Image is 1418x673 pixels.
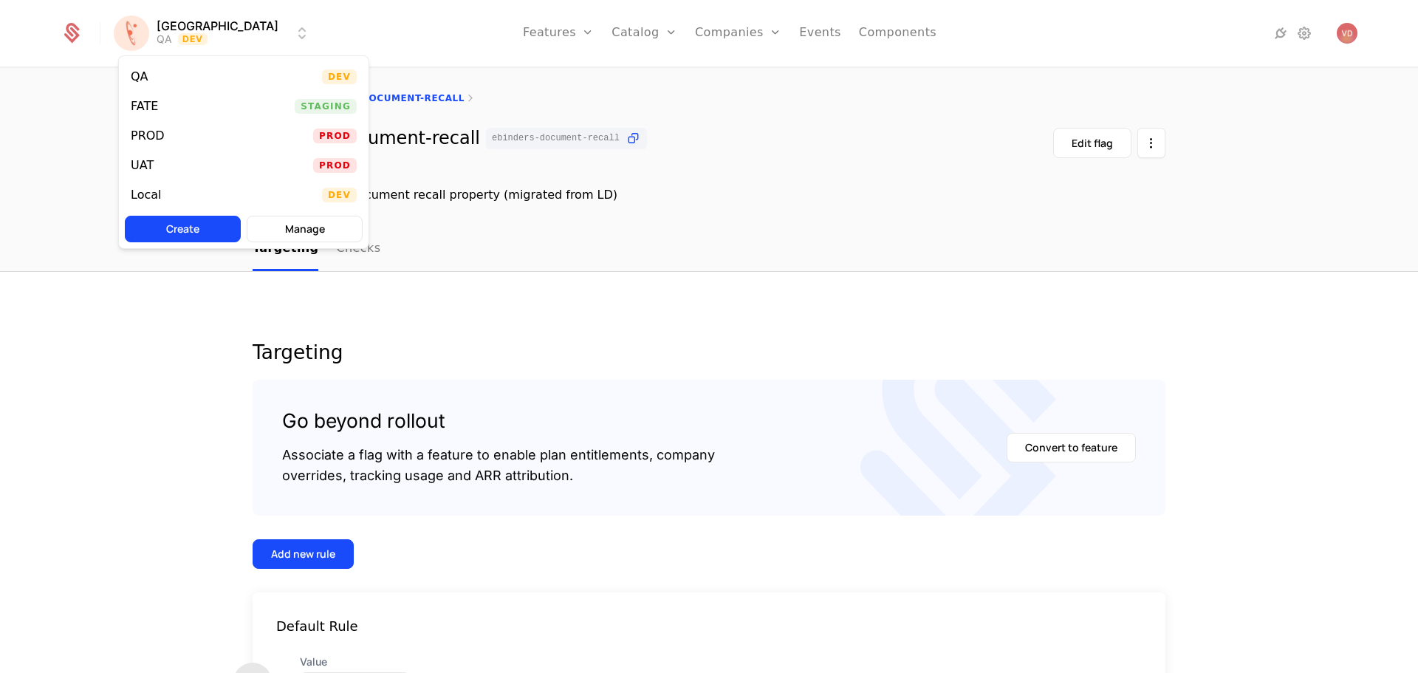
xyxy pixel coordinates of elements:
button: Create [125,216,241,242]
span: Staging [295,99,357,114]
div: FATE [131,100,158,112]
span: Prod [313,158,357,173]
div: Select environment [118,55,369,249]
button: Manage [247,216,363,242]
div: QA [131,71,148,83]
span: Dev [322,69,357,84]
div: UAT [131,160,154,171]
span: Dev [322,188,357,202]
div: Local [131,189,161,201]
div: PROD [131,130,165,142]
span: Prod [313,129,357,143]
